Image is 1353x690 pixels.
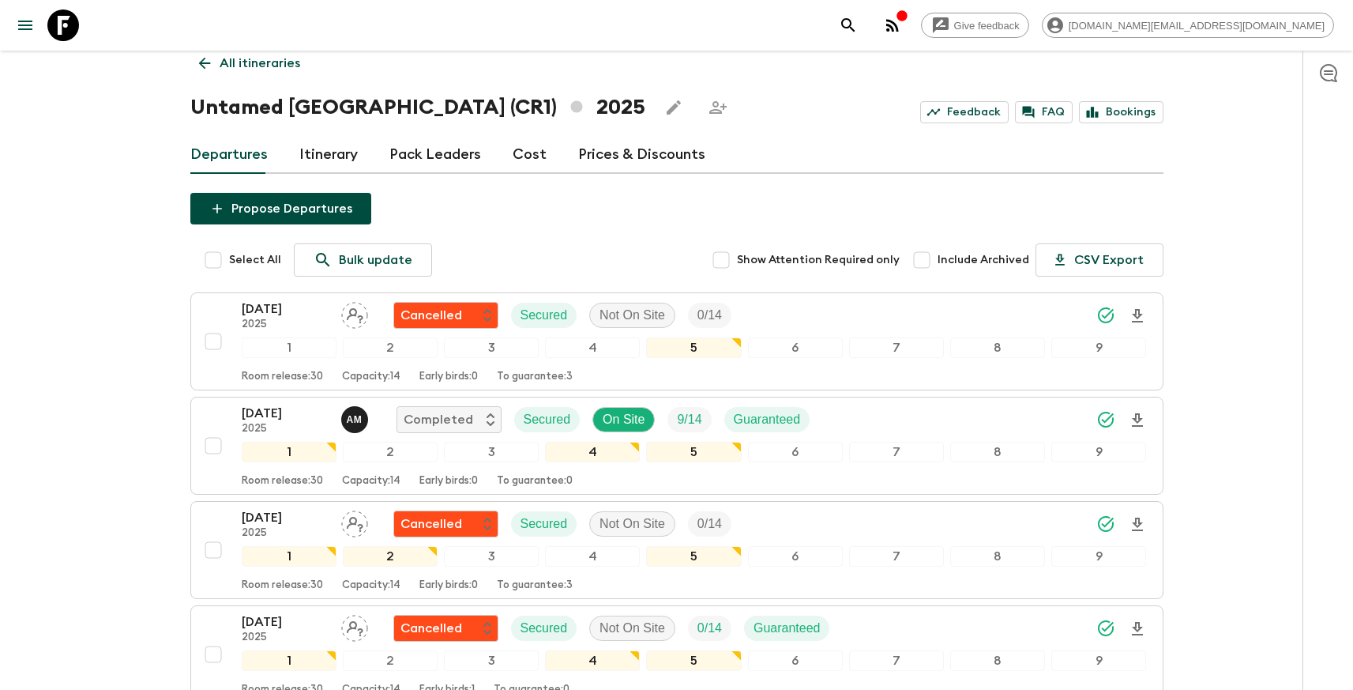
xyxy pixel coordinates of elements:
[524,410,571,429] p: Secured
[393,615,498,642] div: Flash Pack cancellation
[1051,650,1146,671] div: 9
[242,650,336,671] div: 1
[734,410,801,429] p: Guaranteed
[545,442,640,462] div: 4
[849,546,944,567] div: 7
[342,475,400,488] p: Capacity: 14
[343,546,438,567] div: 2
[950,442,1045,462] div: 8
[393,511,498,537] div: Flash Pack cancellation
[545,650,640,671] div: 4
[343,337,438,358] div: 2
[190,136,268,174] a: Departures
[646,337,741,358] div: 5
[1128,307,1147,326] svg: Download Onboarding
[688,303,731,328] div: Trip Fill
[229,252,281,268] span: Select All
[589,616,675,641] div: Not On Site
[1096,619,1115,638] svg: Synced Successfully
[748,546,843,567] div: 6
[592,407,655,432] div: On Site
[599,515,665,534] p: Not On Site
[667,407,711,432] div: Trip Fill
[242,546,336,567] div: 1
[242,442,336,462] div: 1
[1042,13,1334,38] div: [DOMAIN_NAME][EMAIL_ADDRESS][DOMAIN_NAME]
[921,13,1029,38] a: Give feedback
[950,650,1045,671] div: 8
[1060,20,1333,32] span: [DOMAIN_NAME][EMAIL_ADDRESS][DOMAIN_NAME]
[514,407,581,432] div: Secured
[658,92,690,123] button: Edit this itinerary
[521,515,568,534] p: Secured
[242,371,323,383] p: Room release: 30
[497,475,573,488] p: To guarantee: 0
[400,619,462,638] p: Cancelled
[341,411,371,424] span: Allan Morales
[697,619,722,638] p: 0 / 14
[589,511,675,537] div: Not On Site
[589,303,675,328] div: Not On Site
[849,442,944,462] div: 7
[697,306,722,325] p: 0 / 14
[646,442,741,462] div: 5
[444,442,539,462] div: 3
[242,337,336,358] div: 1
[190,47,309,79] a: All itineraries
[242,300,329,319] p: [DATE]
[832,9,864,41] button: search adventures
[1128,411,1147,430] svg: Download Onboarding
[220,54,300,73] p: All itineraries
[511,511,577,537] div: Secured
[242,475,323,488] p: Room release: 30
[444,546,539,567] div: 3
[511,616,577,641] div: Secured
[513,136,547,174] a: Cost
[400,306,462,325] p: Cancelled
[1096,306,1115,325] svg: Synced Successfully
[1051,546,1146,567] div: 9
[646,546,741,567] div: 5
[339,251,412,270] p: Bulk update
[702,92,734,123] span: Share this itinerary
[400,515,462,534] p: Cancelled
[521,619,568,638] p: Secured
[945,20,1028,32] span: Give feedback
[341,307,368,319] span: Assign pack leader
[578,136,705,174] a: Prices & Discounts
[242,579,323,592] p: Room release: 30
[294,243,432,277] a: Bulk update
[599,306,665,325] p: Not On Site
[603,410,645,429] p: On Site
[697,515,722,534] p: 0 / 14
[343,650,438,671] div: 2
[242,613,329,632] p: [DATE]
[599,619,665,638] p: Not On Site
[190,501,1163,599] button: [DATE]2025Assign pack leaderFlash Pack cancellationSecuredNot On SiteTrip Fill123456789Room relea...
[748,650,843,671] div: 6
[242,508,329,527] p: [DATE]
[849,650,944,671] div: 7
[920,101,1009,123] a: Feedback
[950,546,1045,567] div: 8
[754,619,821,638] p: Guaranteed
[1096,515,1115,534] svg: Synced Successfully
[1128,515,1147,534] svg: Download Onboarding
[1015,101,1073,123] a: FAQ
[1096,410,1115,429] svg: Synced Successfully
[242,527,329,540] p: 2025
[242,319,329,331] p: 2025
[404,410,473,429] p: Completed
[341,620,368,632] span: Assign pack leader
[646,650,741,671] div: 5
[497,371,573,383] p: To guarantee: 3
[419,475,478,488] p: Early birds: 0
[9,9,41,41] button: menu
[342,579,400,592] p: Capacity: 14
[190,193,371,224] button: Propose Departures
[1035,243,1163,277] button: CSV Export
[242,423,329,435] p: 2025
[737,252,900,268] span: Show Attention Required only
[190,92,645,123] h1: Untamed [GEOGRAPHIC_DATA] (CR1) 2025
[242,632,329,644] p: 2025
